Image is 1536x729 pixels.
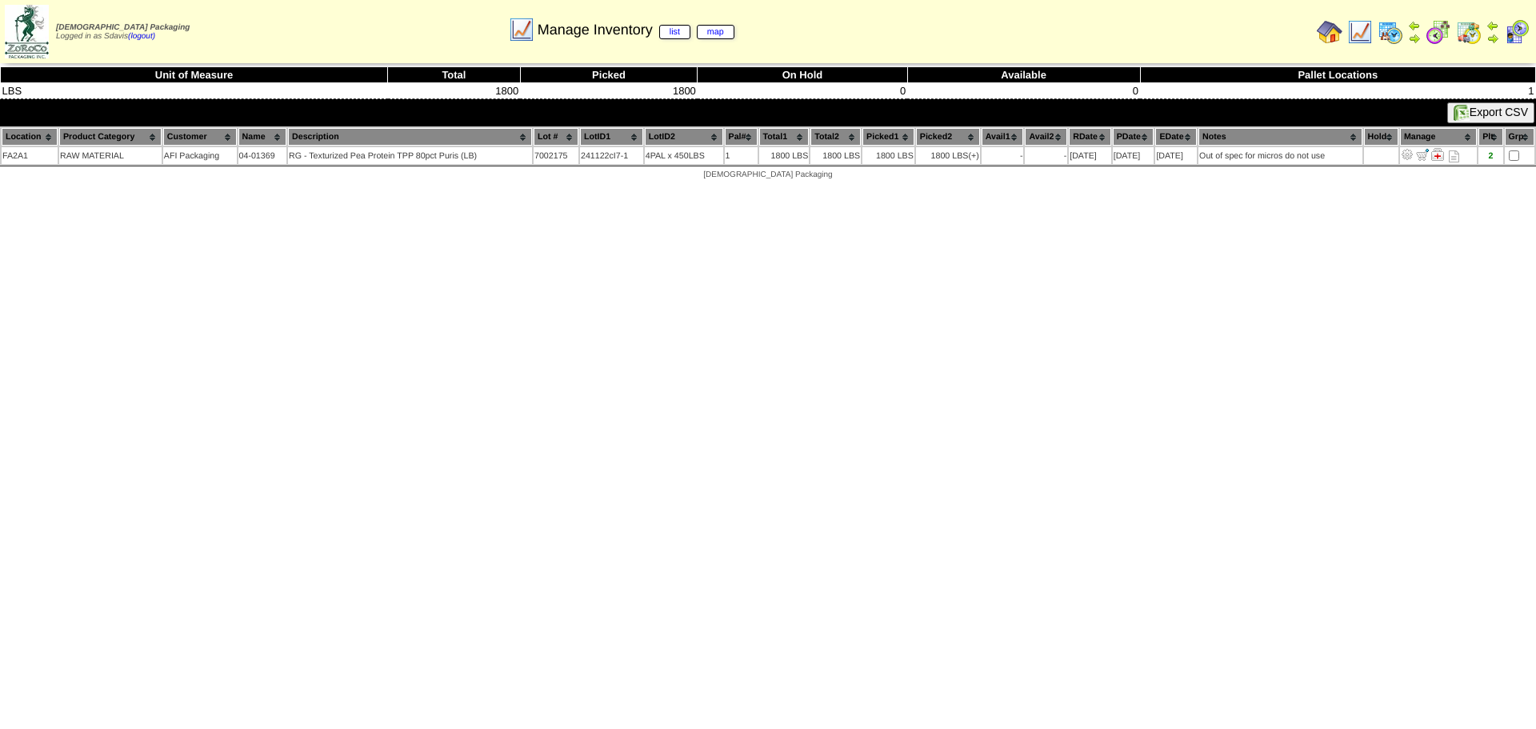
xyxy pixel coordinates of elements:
th: Plt [1478,128,1502,146]
th: EDate [1155,128,1197,146]
th: LotID2 [645,128,723,146]
img: zoroco-logo-small.webp [5,5,49,58]
th: Picked [520,67,698,83]
th: Grp [1505,128,1534,146]
th: Description [288,128,532,146]
th: Avail1 [982,128,1024,146]
td: 1800 LBS [810,147,861,164]
td: 7002175 [534,147,578,164]
td: 1800 [520,83,698,99]
th: LotID1 [580,128,643,146]
th: Pallet Locations [1140,67,1535,83]
th: RDate [1069,128,1110,146]
td: 241122cI7-1 [580,147,643,164]
th: Total [388,67,521,83]
td: - [982,147,1024,164]
th: Manage [1400,128,1477,146]
td: 4PAL x 450LBS [645,147,723,164]
th: Total2 [810,128,861,146]
img: arrowleft.gif [1408,19,1421,32]
th: On Hold [698,67,907,83]
td: [DATE] [1113,147,1154,164]
img: home.gif [1317,19,1342,45]
th: Location [2,128,58,146]
th: Picked1 [862,128,914,146]
img: line_graph.gif [509,17,534,42]
td: 1800 LBS [759,147,810,164]
img: arrowright.gif [1486,32,1499,45]
img: arrowright.gif [1408,32,1421,45]
i: Note [1449,150,1459,162]
td: LBS [1,83,388,99]
th: Notes [1198,128,1362,146]
td: 0 [907,83,1140,99]
span: Logged in as Sdavis [56,23,190,41]
th: Total1 [759,128,810,146]
img: excel.gif [1454,105,1470,121]
img: arrowleft.gif [1486,19,1499,32]
div: (+) [968,151,978,161]
span: [DEMOGRAPHIC_DATA] Packaging [703,170,832,179]
th: Pal# [725,128,758,146]
th: Avail2 [1025,128,1067,146]
a: (logout) [128,32,155,41]
td: 1800 [388,83,521,99]
span: Manage Inventory [538,22,734,38]
th: Name [238,128,287,146]
td: 1800 LBS [916,147,980,164]
td: - [1025,147,1067,164]
span: [DEMOGRAPHIC_DATA] Packaging [56,23,190,32]
th: Customer [163,128,237,146]
td: 1 [725,147,758,164]
a: list [659,25,690,39]
img: calendarinout.gif [1456,19,1482,45]
td: FA2A1 [2,147,58,164]
th: Hold [1364,128,1398,146]
img: calendarprod.gif [1378,19,1403,45]
td: RG - Texturized Pea Protein TPP 80pct Puris (LB) [288,147,532,164]
img: calendarcustomer.gif [1504,19,1530,45]
img: calendarblend.gif [1426,19,1451,45]
img: Adjust [1401,148,1414,161]
td: 1800 LBS [862,147,914,164]
td: 0 [698,83,907,99]
th: Available [907,67,1140,83]
td: AFI Packaging [163,147,237,164]
img: Move [1416,148,1429,161]
img: line_graph.gif [1347,19,1373,45]
th: Lot # [534,128,578,146]
img: Manage Hold [1431,148,1444,161]
a: map [697,25,734,39]
th: PDate [1113,128,1154,146]
th: Product Category [59,128,162,146]
td: 1 [1140,83,1535,99]
td: 04-01369 [238,147,287,164]
td: RAW MATERIAL [59,147,162,164]
td: Out of spec for micros do not use [1198,147,1362,164]
div: 2 [1479,151,1502,161]
th: Picked2 [916,128,980,146]
td: [DATE] [1069,147,1110,164]
td: [DATE] [1155,147,1197,164]
button: Export CSV [1447,102,1534,123]
th: Unit of Measure [1,67,388,83]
